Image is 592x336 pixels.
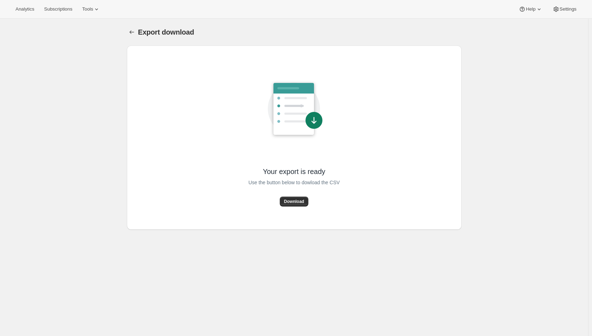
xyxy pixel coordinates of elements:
[284,199,304,204] span: Download
[82,6,93,12] span: Tools
[280,197,308,206] button: Download
[526,6,535,12] span: Help
[78,4,104,14] button: Tools
[40,4,76,14] button: Subscriptions
[127,27,137,37] button: Export download
[548,4,581,14] button: Settings
[138,28,194,36] span: Export download
[248,178,340,187] span: Use the button below to dowload the CSV
[560,6,576,12] span: Settings
[11,4,38,14] button: Analytics
[16,6,34,12] span: Analytics
[44,6,72,12] span: Subscriptions
[263,167,325,176] span: Your export is ready
[514,4,547,14] button: Help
